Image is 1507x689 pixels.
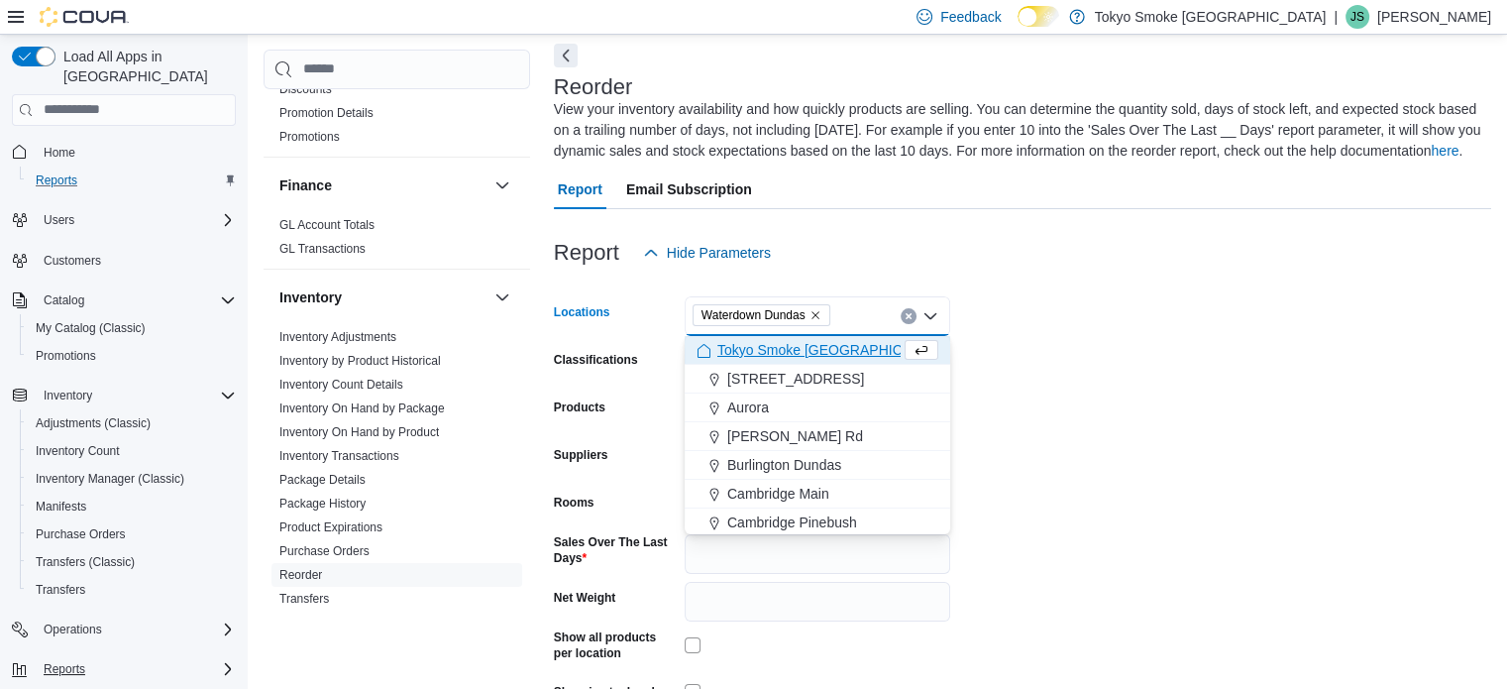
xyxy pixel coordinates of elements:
[685,509,950,537] button: Cambridge Pinebush
[28,169,236,192] span: Reports
[279,217,375,233] span: GL Account Totals
[279,448,399,464] span: Inventory Transactions
[20,409,244,437] button: Adjustments (Classic)
[264,77,530,157] div: Discounts & Promotions
[279,330,396,344] a: Inventory Adjustments
[685,451,950,480] button: Burlington Dundas
[36,140,236,165] span: Home
[279,377,403,393] span: Inventory Count Details
[20,465,244,493] button: Inventory Manager (Classic)
[279,424,439,440] span: Inventory On Hand by Product
[279,497,366,511] a: Package History
[4,382,244,409] button: Inventory
[28,411,159,435] a: Adjustments (Classic)
[1334,5,1338,29] p: |
[558,170,602,209] span: Report
[554,630,677,661] label: Show all products per location
[20,167,244,194] button: Reports
[36,499,86,515] span: Manifests
[28,316,236,340] span: My Catalog (Classic)
[28,439,128,463] a: Inventory Count
[4,246,244,275] button: Customers
[28,550,143,574] a: Transfers (Classic)
[922,308,938,324] button: Close list of options
[279,568,322,582] a: Reorder
[554,495,594,511] label: Rooms
[1346,5,1369,29] div: Jess Sidhu
[36,320,146,336] span: My Catalog (Classic)
[279,401,445,416] span: Inventory On Hand by Package
[36,208,236,232] span: Users
[279,129,340,145] span: Promotions
[28,344,236,368] span: Promotions
[279,241,366,257] span: GL Transactions
[809,309,821,321] button: Remove Waterdown Dundas from selection in this group
[727,513,857,532] span: Cambridge Pinebush
[901,308,916,324] button: Clear input
[635,233,779,273] button: Hide Parameters
[279,105,374,121] span: Promotion Details
[28,578,93,602] a: Transfers
[279,520,382,534] a: Product Expirations
[36,384,100,407] button: Inventory
[279,472,366,488] span: Package Details
[4,655,244,683] button: Reports
[28,169,85,192] a: Reports
[20,493,244,520] button: Manifests
[28,411,236,435] span: Adjustments (Classic)
[28,495,94,518] a: Manifests
[279,106,374,120] a: Promotion Details
[1018,6,1059,27] input: Dark Mode
[36,348,96,364] span: Promotions
[554,447,608,463] label: Suppliers
[36,471,184,487] span: Inventory Manager (Classic)
[44,661,85,677] span: Reports
[1377,5,1491,29] p: [PERSON_NAME]
[279,425,439,439] a: Inventory On Hand by Product
[554,352,638,368] label: Classifications
[279,130,340,144] a: Promotions
[717,340,949,360] span: Tokyo Smoke [GEOGRAPHIC_DATA]
[279,175,486,195] button: Finance
[554,99,1481,162] div: View your inventory availability and how quickly products are selling. You can determine the quan...
[20,548,244,576] button: Transfers (Classic)
[554,75,632,99] h3: Reorder
[279,567,322,583] span: Reorder
[28,316,154,340] a: My Catalog (Classic)
[36,208,82,232] button: Users
[727,455,841,475] span: Burlington Dundas
[727,426,863,446] span: [PERSON_NAME] Rd
[279,287,486,307] button: Inventory
[279,543,370,559] span: Purchase Orders
[1350,5,1364,29] span: JS
[36,657,93,681] button: Reports
[28,578,236,602] span: Transfers
[685,365,950,394] button: [STREET_ADDRESS]
[667,243,771,263] span: Hide Parameters
[44,212,74,228] span: Users
[36,141,83,165] a: Home
[685,422,950,451] button: [PERSON_NAME] Rd
[40,7,129,27] img: Cova
[727,398,769,417] span: Aurora
[4,206,244,234] button: Users
[44,622,102,637] span: Operations
[36,288,92,312] button: Catalog
[28,344,104,368] a: Promotions
[279,175,332,195] h3: Finance
[44,253,101,269] span: Customers
[279,519,382,535] span: Product Expirations
[626,170,752,209] span: Email Subscription
[264,325,530,619] div: Inventory
[554,304,610,320] label: Locations
[940,7,1001,27] span: Feedback
[36,415,151,431] span: Adjustments (Classic)
[727,484,829,504] span: Cambridge Main
[28,467,192,491] a: Inventory Manager (Classic)
[279,82,332,96] a: Discounts
[279,473,366,487] a: Package Details
[20,314,244,342] button: My Catalog (Classic)
[701,305,806,325] span: Waterdown Dundas
[20,342,244,370] button: Promotions
[693,304,830,326] span: Waterdown Dundas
